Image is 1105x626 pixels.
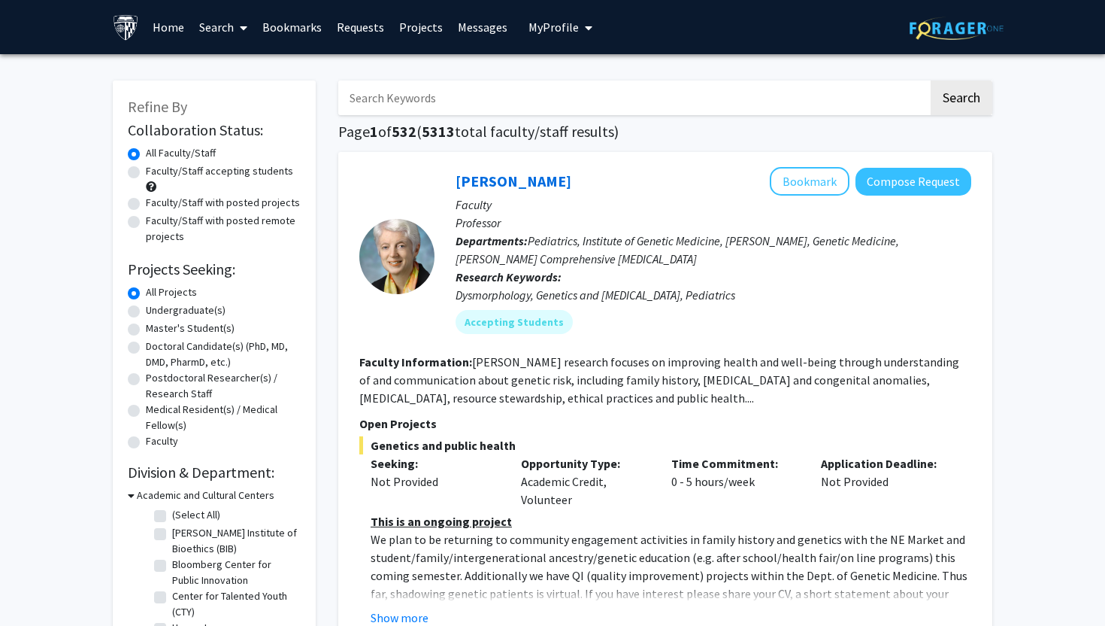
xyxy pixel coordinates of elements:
label: Faculty/Staff with posted projects [146,195,300,211]
span: My Profile [528,20,579,35]
a: Home [145,1,192,53]
p: Faculty [456,196,971,214]
a: Messages [450,1,515,53]
p: Professor [456,214,971,232]
h2: Division & Department: [128,463,301,482]
label: Bloomberg Center for Public Innovation [172,557,297,588]
div: Academic Credit, Volunteer [510,454,660,509]
h2: Collaboration Status: [128,121,301,139]
label: Center for Talented Youth (CTY) [172,588,297,620]
p: Time Commitment: [671,454,799,473]
span: 532 [392,122,416,141]
a: Requests [329,1,392,53]
label: (Select All) [172,507,220,523]
h3: Academic and Cultural Centers [137,488,274,503]
label: Doctoral Candidate(s) (PhD, MD, DMD, PharmD, etc.) [146,339,301,370]
b: Departments: [456,233,528,248]
div: Dysmorphology, Genetics and [MEDICAL_DATA], Pediatrics [456,286,971,304]
p: Opportunity Type: [521,454,649,473]
label: Medical Resident(s) / Medical Fellow(s) [146,402,301,433]
label: Faculty/Staff accepting students [146,163,293,179]
a: Bookmarks [255,1,329,53]
button: Search [931,81,992,115]
h2: Projects Seeking: [128,260,301,278]
span: Genetics and public health [359,436,971,454]
span: Refine By [128,97,187,116]
label: Postdoctoral Researcher(s) / Research Staff [146,370,301,402]
label: Undergraduate(s) [146,302,226,318]
label: Faculty/Staff with posted remote projects [146,213,301,245]
button: Compose Request to Joann Bodurtha [855,168,971,196]
label: All Projects [146,284,197,300]
a: Projects [392,1,450,53]
p: Seeking: [371,454,498,473]
u: This is an ongoing project [371,514,512,529]
span: 1 [370,122,378,141]
b: Research Keywords: [456,269,562,284]
fg-read-more: [PERSON_NAME] research focuses on improving health and well-being through understanding of and co... [359,354,959,406]
img: ForagerOne Logo [910,17,1004,40]
input: Search Keywords [338,81,928,115]
label: Master's Student(s) [146,321,235,336]
b: Faculty Information: [359,354,472,369]
label: All Faculty/Staff [146,145,216,161]
a: [PERSON_NAME] [456,172,571,190]
a: Search [192,1,255,53]
h1: Page of ( total faculty/staff results) [338,123,992,141]
span: 5313 [422,122,455,141]
p: Application Deadline: [821,454,949,473]
iframe: Chat [11,558,64,615]
mat-chip: Accepting Students [456,310,573,334]
button: Add Joann Bodurtha to Bookmarks [770,167,849,196]
p: Open Projects [359,415,971,433]
label: [PERSON_NAME] Institute of Bioethics (BIB) [172,525,297,557]
div: Not Provided [810,454,960,509]
div: Not Provided [371,473,498,491]
img: Johns Hopkins University Logo [113,14,139,41]
div: 0 - 5 hours/week [660,454,810,509]
span: Pediatrics, Institute of Genetic Medicine, [PERSON_NAME], Genetic Medicine, [PERSON_NAME] Compreh... [456,233,899,266]
label: Faculty [146,433,178,449]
